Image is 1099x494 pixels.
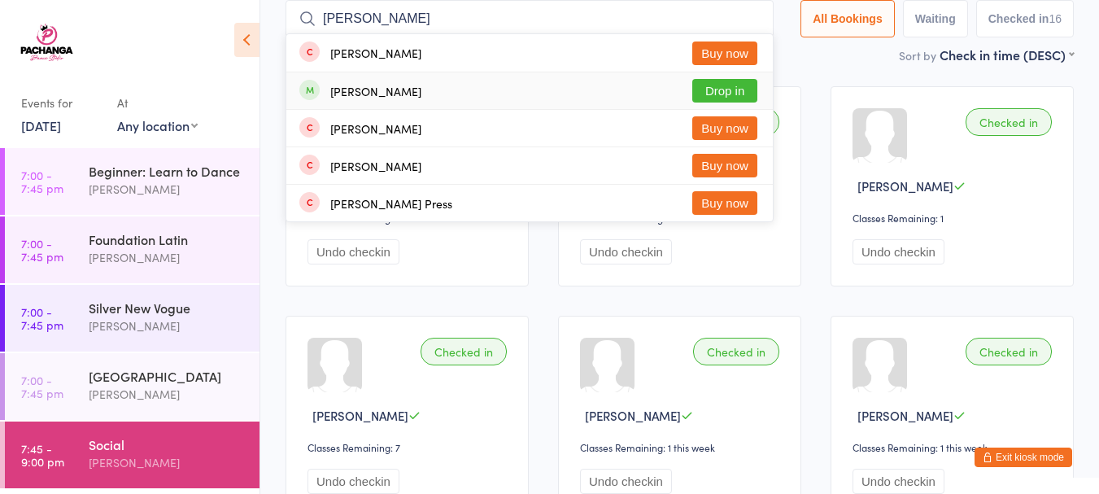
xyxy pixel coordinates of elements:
div: Classes Remaining: 1 this week [853,440,1057,454]
img: Pachanga Dance Studio [16,12,77,73]
div: Beginner: Learn to Dance [89,162,246,180]
div: [PERSON_NAME] [330,160,421,173]
a: 7:00 -7:45 pmBeginner: Learn to Dance[PERSON_NAME] [5,148,259,215]
div: [PERSON_NAME] [89,453,246,472]
a: 7:00 -7:45 pmSilver New Vogue[PERSON_NAME] [5,285,259,352]
div: [PERSON_NAME] [330,122,421,135]
div: Checked in [966,108,1052,136]
div: Checked in [421,338,507,365]
button: Buy now [692,191,757,215]
div: 16 [1049,12,1062,25]
button: Exit kiosk mode [975,448,1072,467]
span: [PERSON_NAME] [585,407,681,424]
button: Drop in [692,79,757,103]
div: [PERSON_NAME] [89,385,246,404]
div: [PERSON_NAME] [89,180,246,199]
button: Undo checkin [853,239,944,264]
a: 7:00 -7:45 pmFoundation Latin[PERSON_NAME] [5,216,259,283]
button: Undo checkin [307,469,399,494]
div: Classes Remaining: 1 [853,211,1057,225]
span: [PERSON_NAME] [857,177,953,195]
div: [PERSON_NAME] [89,248,246,267]
div: Foundation Latin [89,230,246,248]
button: Undo checkin [307,239,399,264]
a: [DATE] [21,116,61,134]
label: Sort by [899,47,936,63]
div: Classes Remaining: 7 [307,440,512,454]
button: Undo checkin [853,469,944,494]
button: Buy now [692,116,757,140]
div: Checked in [966,338,1052,365]
time: 7:00 - 7:45 pm [21,374,63,400]
div: Silver New Vogue [89,299,246,317]
div: Social [89,435,246,453]
div: At [117,90,198,116]
time: 7:00 - 7:45 pm [21,237,63,263]
div: Any location [117,116,198,134]
span: [PERSON_NAME] [312,407,408,424]
time: 7:45 - 9:00 pm [21,442,64,468]
div: Classes Remaining: 1 this week [580,440,784,454]
button: Buy now [692,154,757,177]
span: [PERSON_NAME] [857,407,953,424]
div: Events for [21,90,101,116]
button: Buy now [692,42,757,65]
a: 7:00 -7:45 pm[GEOGRAPHIC_DATA][PERSON_NAME] [5,353,259,420]
time: 7:00 - 7:45 pm [21,305,63,331]
button: Undo checkin [580,469,672,494]
div: [PERSON_NAME] Press [330,197,452,210]
div: [PERSON_NAME] [330,85,421,98]
time: 7:00 - 7:45 pm [21,168,63,195]
a: 7:45 -9:00 pmSocial[PERSON_NAME] [5,422,259,488]
div: [PERSON_NAME] [330,46,421,59]
div: [PERSON_NAME] [89,317,246,335]
button: Undo checkin [580,239,672,264]
div: Checked in [693,338,779,365]
div: [GEOGRAPHIC_DATA] [89,367,246,385]
div: Check in time (DESC) [940,46,1074,63]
